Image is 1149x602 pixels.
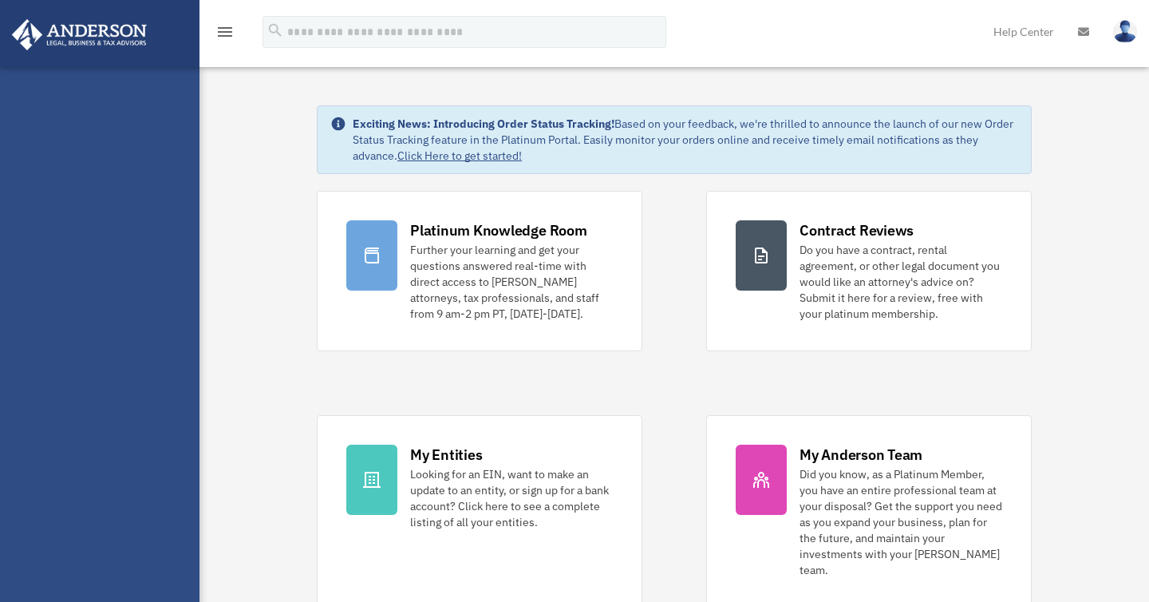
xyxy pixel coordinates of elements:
div: Platinum Knowledge Room [410,220,587,240]
img: User Pic [1113,20,1137,43]
a: Click Here to get started! [397,149,522,163]
div: My Entities [410,445,482,465]
a: Contract Reviews Do you have a contract, rental agreement, or other legal document you would like... [706,191,1032,351]
i: search [267,22,284,39]
div: Looking for an EIN, want to make an update to an entity, or sign up for a bank account? Click her... [410,466,613,530]
div: Contract Reviews [800,220,914,240]
strong: Exciting News: Introducing Order Status Tracking! [353,117,614,131]
div: Do you have a contract, rental agreement, or other legal document you would like an attorney's ad... [800,242,1002,322]
div: My Anderson Team [800,445,922,465]
a: menu [215,28,235,42]
img: Anderson Advisors Platinum Portal [7,19,152,50]
i: menu [215,22,235,42]
div: Based on your feedback, we're thrilled to announce the launch of our new Order Status Tracking fe... [353,116,1018,164]
a: Platinum Knowledge Room Further your learning and get your questions answered real-time with dire... [317,191,642,351]
div: Further your learning and get your questions answered real-time with direct access to [PERSON_NAM... [410,242,613,322]
div: Did you know, as a Platinum Member, you have an entire professional team at your disposal? Get th... [800,466,1002,578]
